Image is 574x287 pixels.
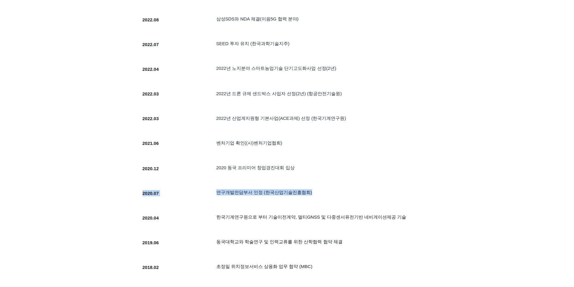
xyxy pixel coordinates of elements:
[143,67,159,72] span: 2022.04
[216,164,409,171] h5: 2020 동국 프리미어 창업경진대회 입상
[216,214,406,220] span: 한국기계연구원으로 부터 기술이전계약, 멀티GNSS 및 다중센서퓨전기반 네비게이션제공 기술
[216,16,299,21] span: 삼성SDS와 NDA 체결(이음5G 협력 분야)
[143,116,159,121] span: 2022.03
[505,261,574,287] iframe: Wix Chat
[216,115,409,121] h5: 2022년 산업계지원형 기본사업(ACE과제) 선정 (한국기계연구원)
[143,191,159,196] span: 2020.07
[143,17,159,22] span: 2022.08
[216,190,312,195] span: ​연구개발전담부서 인정 (한국산업기술진흥협회)
[216,41,290,46] span: SEED 투자 유치 (한국과학기술지주)
[143,91,159,96] span: 2022.03
[143,215,159,220] span: 2020.04
[143,166,159,171] span: 2020.12
[216,140,409,146] h5: 벤처기업 확인((사)벤처기업협회)
[216,239,343,244] span: ​동국대학교와 학술연구 및 인력교류를 위한 산학협력 협약 체결
[143,265,159,270] span: 2018.02
[143,141,159,146] span: 2021.06
[143,42,159,47] span: 2022.07
[216,264,312,269] span: 초정밀 위치정보서비스 상용화 업무 협약 (MBC)
[216,90,409,97] h5: 2022년 드론 규제 샌드박스 사업자 선정(2년) (항공안전기술원)
[216,66,336,71] span: 2022년 노지분야 스마트농업기술 단기고도화사업 선정(2년)
[143,240,159,245] span: 2019.06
